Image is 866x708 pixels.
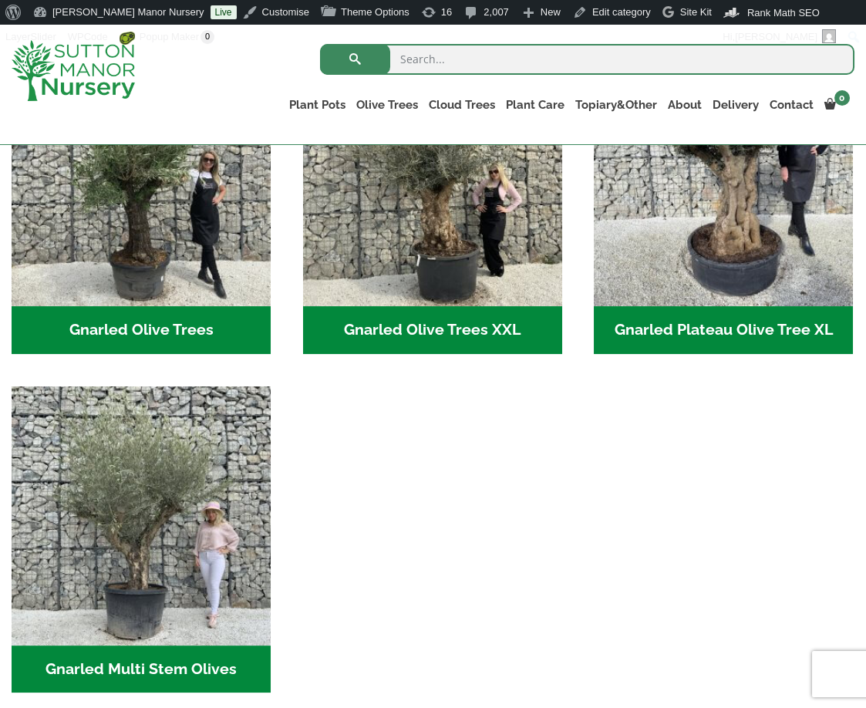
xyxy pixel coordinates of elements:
span: 0 [834,90,850,106]
a: Delivery [707,94,764,116]
img: logo [12,40,135,101]
input: Search... [320,44,854,75]
a: Plant Pots [284,94,351,116]
a: Topiary&Other [570,94,662,116]
span: Site Kit [680,6,712,18]
a: WPCode [62,25,114,49]
a: Olive Trees [351,94,423,116]
a: Hi, [717,25,842,49]
span: 0 [200,30,214,44]
a: About [662,94,707,116]
h2: Gnarled Olive Trees XXL [303,306,562,354]
a: Visit product category Gnarled Plateau Olive Tree XL [594,47,853,354]
img: Gnarled Olive Trees XXL [303,47,562,306]
a: 0 [819,94,854,116]
a: Plant Care [500,94,570,116]
img: Gnarled Plateau Olive Tree XL [594,47,853,306]
span: Rank Math SEO [747,7,820,19]
h2: Gnarled Olive Trees [12,306,271,354]
a: Contact [764,94,819,116]
h2: Gnarled Multi Stem Olives [12,646,271,693]
h2: Gnarled Plateau Olive Tree XL [594,306,853,354]
a: Visit product category Gnarled Olive Trees [12,47,271,354]
span: [PERSON_NAME] [735,31,817,42]
a: Live [211,5,237,19]
a: Visit product category Gnarled Multi Stem Olives [12,386,271,693]
img: Gnarled Multi Stem Olives [12,386,271,646]
img: Gnarled Olive Trees [12,47,271,306]
a: Popup Maker [114,25,221,49]
a: Visit product category Gnarled Olive Trees XXL [303,47,562,354]
a: Cloud Trees [423,94,500,116]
